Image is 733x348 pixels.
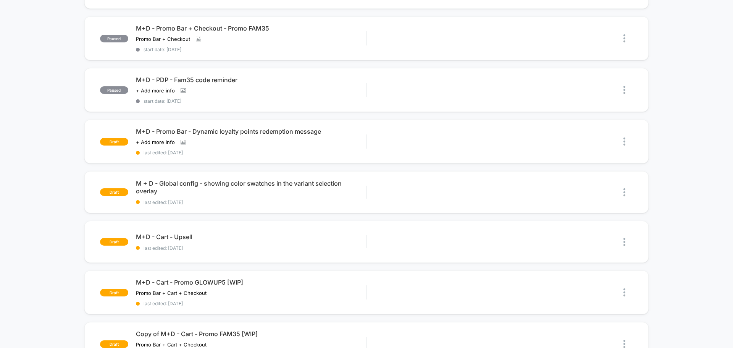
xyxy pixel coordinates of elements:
span: + Add more info [136,87,175,94]
span: M+D - Promo Bar - Dynamic loyalty points redemption message [136,128,366,135]
img: close [623,288,625,296]
span: Promo Bar + Cart + Checkout [136,290,207,296]
input: Seek [6,184,370,191]
span: M + D - Global config - showing color swatches in the variant selection overlay [136,180,366,195]
button: Play, NEW DEMO 2025-VEED.mp4 [178,96,196,115]
span: last edited: [DATE] [136,301,366,306]
span: draft [100,138,128,146]
img: close [623,238,625,246]
span: Promo Bar + Checkout [136,36,190,42]
img: close [623,188,625,196]
span: start date: [DATE] [136,98,366,104]
span: M+D - PDP - Fam35 code reminder [136,76,366,84]
span: + Add more info [136,139,175,145]
span: draft [100,289,128,296]
input: Volume [319,197,342,204]
span: paused [100,86,128,94]
span: draft [100,340,128,348]
span: paused [100,35,128,42]
span: M+D - Cart - Upsell [136,233,366,241]
img: close [623,138,625,146]
span: Promo Bar + Cart + Checkout [136,342,207,348]
span: last edited: [DATE] [136,245,366,251]
span: draft [100,188,128,196]
span: M+D - Promo Bar + Checkout - Promo FAM35 [136,24,366,32]
img: close [623,34,625,42]
button: Play, NEW DEMO 2025-VEED.mp4 [4,194,16,207]
span: Copy of M+D - Cart - Promo FAM35 [WIP] [136,330,366,338]
img: close [623,340,625,348]
div: Current time [265,196,283,205]
img: close [623,86,625,94]
span: last edited: [DATE] [136,150,366,155]
span: M+D - Cart - Promo GLOWUP5 [WIP] [136,278,366,286]
span: last edited: [DATE] [136,199,366,205]
div: Duration [284,196,304,205]
span: draft [100,238,128,246]
span: start date: [DATE] [136,47,366,52]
